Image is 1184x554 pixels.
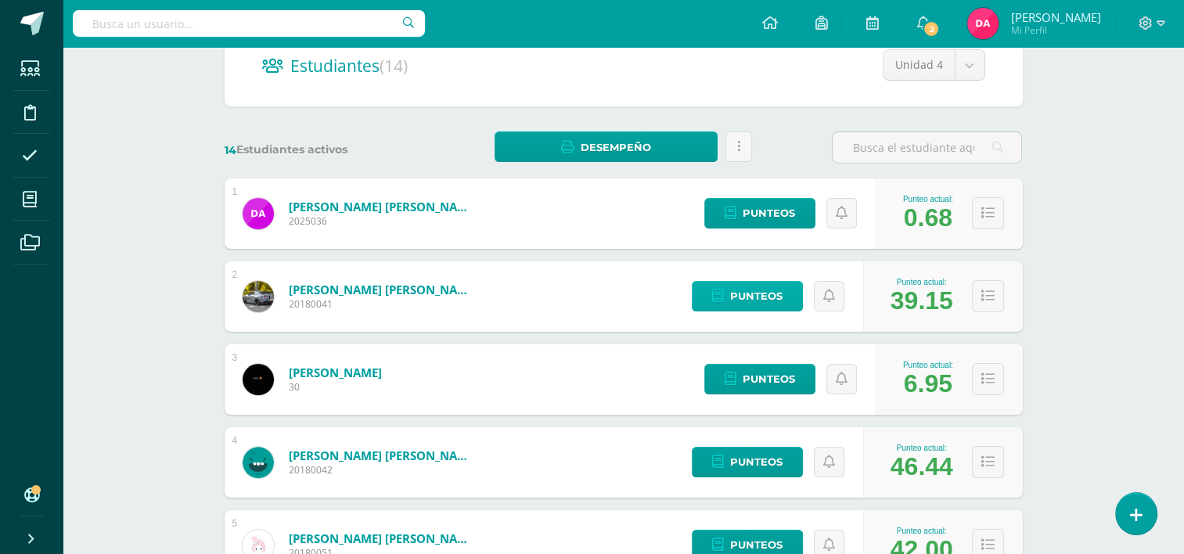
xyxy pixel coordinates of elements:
a: Desempeño [495,131,718,162]
span: Estudiantes [290,55,408,77]
span: 20180042 [289,463,477,477]
span: Desempeño [581,133,651,162]
div: 0.68 [904,203,952,232]
a: Punteos [704,364,815,394]
span: Punteos [730,448,783,477]
a: Punteos [692,281,803,311]
span: (14) [380,55,408,77]
img: 1e372ffb189e0d4d8433b5017fa9ca8c.png [243,198,274,229]
input: Busca un usuario... [73,10,425,37]
div: 5 [232,518,238,529]
a: [PERSON_NAME] [289,365,382,380]
a: Unidad 4 [884,50,984,80]
img: aa82c76cea2be605988cf4d2ac716553.png [243,281,274,312]
div: Punteo actual: [891,527,953,535]
span: 2025036 [289,214,477,228]
span: Unidad 4 [895,50,943,80]
div: 46.44 [891,452,953,481]
div: 3 [232,352,238,363]
div: Punteo actual: [891,444,953,452]
div: Punteo actual: [891,278,953,286]
a: Punteos [692,447,803,477]
span: Punteos [743,365,795,394]
div: 6.95 [904,369,952,398]
div: 4 [232,435,238,446]
div: Punteo actual: [903,361,953,369]
span: [PERSON_NAME] [1010,9,1100,25]
div: 1 [232,186,238,197]
div: 39.15 [891,286,953,315]
a: [PERSON_NAME] [PERSON_NAME] [289,531,477,546]
a: Punteos [704,198,815,228]
span: Mi Perfil [1010,23,1100,37]
div: 2 [232,269,238,280]
span: Punteos [730,282,783,311]
span: 30 [289,380,382,394]
label: Estudiantes activos [225,142,415,157]
img: 0d1c13a784e50cea1b92786e6af8f399.png [967,8,999,39]
a: [PERSON_NAME] [PERSON_NAME] [289,282,477,297]
a: [PERSON_NAME] [PERSON_NAME] [289,448,477,463]
img: 239da04b131deb1153c2c3b3b5ac403e.png [243,447,274,478]
img: 000a9e9589b33eccde62d9fa392e01a2.png [243,364,274,395]
span: 20180041 [289,297,477,311]
input: Busca el estudiante aquí... [833,132,1021,163]
a: [PERSON_NAME] [PERSON_NAME] [289,199,477,214]
span: 2 [923,20,940,38]
div: Punteo actual: [903,195,953,203]
span: 14 [225,143,236,157]
span: Punteos [743,199,795,228]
